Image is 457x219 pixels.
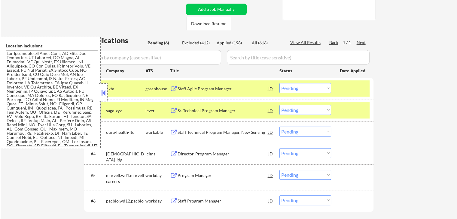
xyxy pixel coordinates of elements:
[290,40,322,46] div: View All Results
[178,86,268,92] div: Staff Agile Program Manager
[106,68,145,74] div: Company
[145,129,170,135] div: workable
[106,172,145,184] div: marvell.wd1.marvellcareers
[178,129,268,135] div: Staff Technical Program Manager, New Sensing
[268,83,274,94] div: JD
[145,86,170,92] div: greenhouse
[106,198,145,204] div: pacbio.wd12.pacbio-
[357,40,366,46] div: Next
[227,50,370,64] input: Search by title (case sensitive)
[340,68,366,74] div: Date Applied
[343,40,357,46] div: 1 / 1
[145,172,170,178] div: workday
[182,40,212,46] div: Excluded (412)
[178,172,268,178] div: Program Manager
[91,172,101,178] div: #5
[148,40,178,46] div: Pending (6)
[106,151,145,163] div: [DEMOGRAPHIC_DATA]-idg
[145,68,170,74] div: ATS
[106,108,145,114] div: saga-xyz
[186,4,247,15] button: Add a Job Manually
[329,40,339,46] div: Back
[268,170,274,181] div: JD
[178,198,268,204] div: Staff Program Manager
[252,40,282,46] div: All (616)
[268,105,274,116] div: JD
[145,108,170,114] div: lever
[268,148,274,159] div: JD
[91,198,101,204] div: #6
[86,50,221,64] input: Search by company (case sensitive)
[170,68,274,74] div: Title
[86,37,145,44] div: Applications
[145,198,170,204] div: workday
[178,108,268,114] div: Sr. Technical Program Manager
[217,40,247,46] div: Applied (198)
[145,151,170,157] div: icims
[91,151,101,157] div: #4
[6,43,98,49] div: Location Inclusions:
[106,129,145,135] div: oura-health-ltd
[268,127,274,137] div: JD
[106,86,145,92] div: okta
[187,17,231,30] button: Download Resume
[268,195,274,206] div: JD
[279,65,331,76] div: Status
[178,151,268,157] div: Director, Program Manager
